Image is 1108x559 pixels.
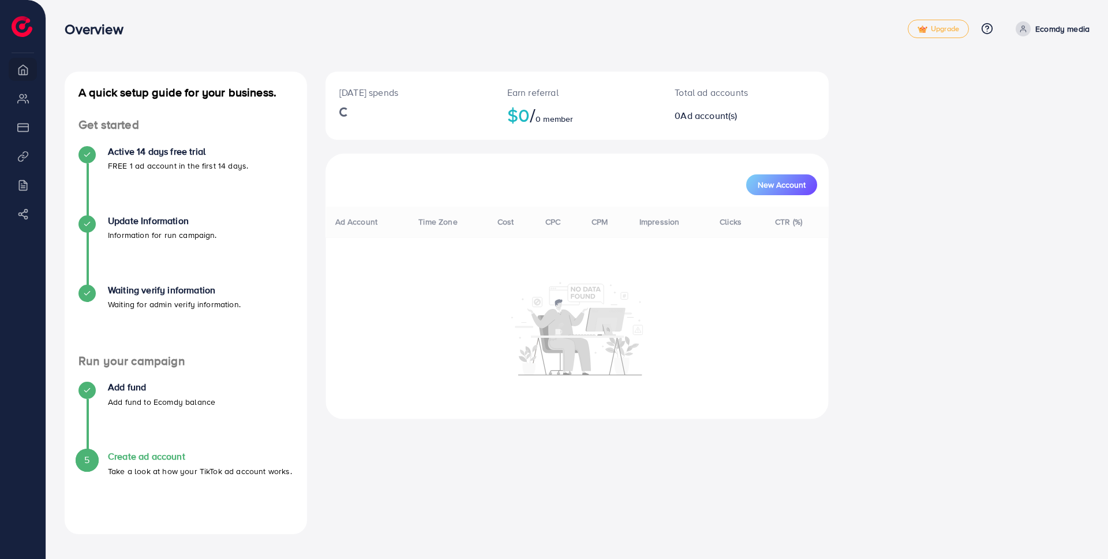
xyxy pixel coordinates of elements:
span: / [530,102,536,128]
a: Ecomdy media [1011,21,1090,36]
a: tickUpgrade [908,20,969,38]
p: Information for run campaign. [108,228,217,242]
h4: Add fund [108,382,215,393]
p: [DATE] spends [339,85,480,99]
p: FREE 1 ad account in the first 14 days. [108,159,248,173]
button: New Account [746,174,817,195]
li: Active 14 days free trial [65,146,307,215]
h4: Waiting verify information [108,285,241,296]
span: New Account [758,181,806,189]
span: Upgrade [918,25,959,33]
p: Waiting for admin verify information. [108,297,241,311]
p: Add fund to Ecomdy balance [108,395,215,409]
span: 0 member [536,113,573,125]
li: Waiting verify information [65,285,307,354]
img: logo [12,16,32,37]
h2: $0 [507,104,647,126]
img: tick [918,25,927,33]
h4: Active 14 days free trial [108,146,248,157]
h3: Overview [65,21,132,38]
span: Ad account(s) [680,109,737,122]
p: Take a look at how your TikTok ad account works. [108,464,292,478]
h4: Get started [65,118,307,132]
h2: 0 [675,110,773,121]
span: 5 [84,453,89,467]
h4: Run your campaign [65,354,307,368]
h4: A quick setup guide for your business. [65,85,307,99]
li: Update Information [65,215,307,285]
p: Ecomdy media [1035,22,1090,36]
li: Create ad account [65,451,307,520]
p: Total ad accounts [675,85,773,99]
h4: Create ad account [108,451,292,462]
h4: Update Information [108,215,217,226]
p: Earn referral [507,85,647,99]
li: Add fund [65,382,307,451]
